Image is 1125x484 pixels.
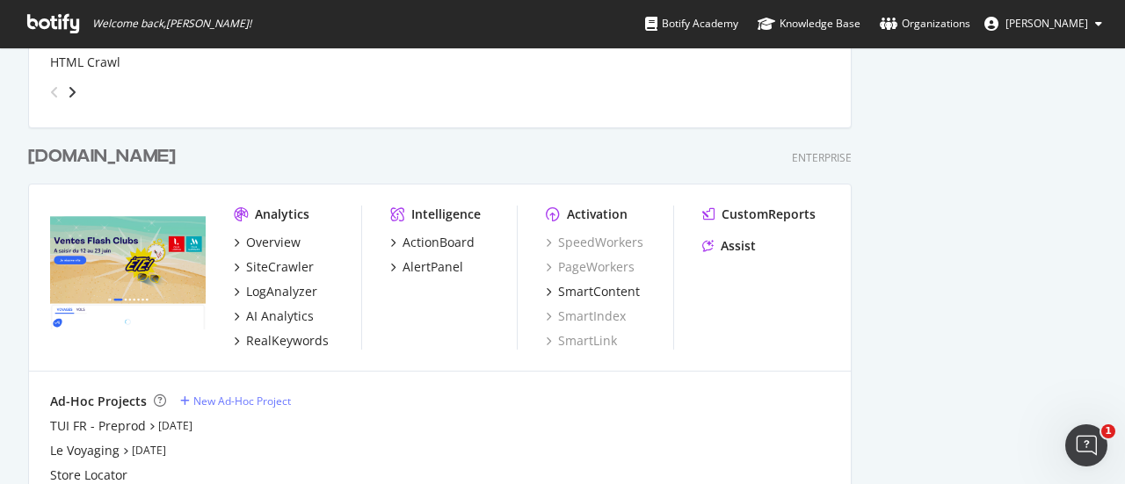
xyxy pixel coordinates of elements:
[1005,16,1088,31] span: Olena Astafieva
[246,332,329,350] div: RealKeywords
[50,466,127,484] a: Store Locator
[234,332,329,350] a: RealKeywords
[246,283,317,300] div: LogAnalyzer
[1101,424,1115,438] span: 1
[403,258,463,276] div: AlertPanel
[880,15,970,33] div: Organizations
[234,234,301,251] a: Overview
[28,144,183,170] a: [DOMAIN_NAME]
[50,393,147,410] div: Ad-Hoc Projects
[50,442,120,459] a: Le Voyaging
[234,283,317,300] a: LogAnalyzer
[546,283,640,300] a: SmartContent
[50,417,146,435] a: TUI FR - Preprod
[390,234,475,251] a: ActionBoard
[92,17,251,31] span: Welcome back, [PERSON_NAME] !
[702,237,756,255] a: Assist
[546,258,635,276] a: PageWorkers
[546,234,643,251] a: SpeedWorkers
[246,234,301,251] div: Overview
[50,206,206,330] img: tui.fr
[546,307,626,325] a: SmartIndex
[702,206,816,223] a: CustomReports
[28,144,176,170] div: [DOMAIN_NAME]
[255,206,309,223] div: Analytics
[721,237,756,255] div: Assist
[50,54,120,71] a: HTML Crawl
[792,150,852,165] div: Enterprise
[66,83,78,101] div: angle-right
[234,307,314,325] a: AI Analytics
[193,394,291,408] div: New Ad-Hoc Project
[132,443,166,458] a: [DATE]
[234,258,314,276] a: SiteCrawler
[567,206,628,223] div: Activation
[390,258,463,276] a: AlertPanel
[758,15,860,33] div: Knowledge Base
[1065,424,1107,466] iframe: Intercom live chat
[180,394,291,408] a: New Ad-Hoc Project
[403,234,475,251] div: ActionBoard
[645,15,738,33] div: Botify Academy
[558,283,640,300] div: SmartContent
[722,206,816,223] div: CustomReports
[246,307,314,325] div: AI Analytics
[246,258,314,276] div: SiteCrawler
[546,332,617,350] a: SmartLink
[970,10,1116,38] button: [PERSON_NAME]
[411,206,481,223] div: Intelligence
[158,418,192,433] a: [DATE]
[43,78,66,106] div: angle-left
